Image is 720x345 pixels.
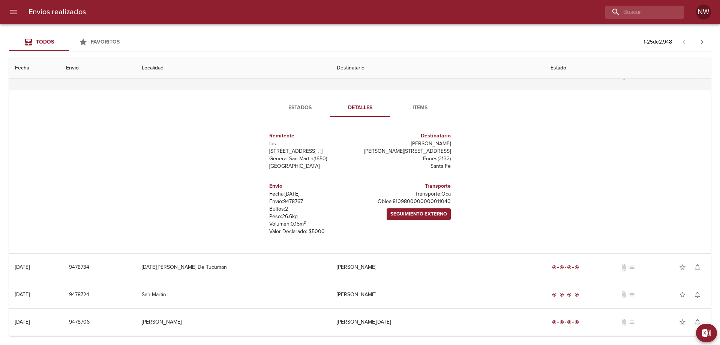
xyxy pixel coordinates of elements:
[694,291,701,298] span: notifications_none
[552,320,556,324] span: radio_button_checked
[387,208,451,220] a: Seguimiento Externo
[696,5,711,20] div: NW
[269,163,357,170] p: [GEOGRAPHIC_DATA]
[69,318,90,327] span: 9478706
[15,264,30,270] div: [DATE]
[690,287,705,302] button: Activar notificaciones
[331,57,545,79] th: Destinatario
[363,190,451,198] p: Transporte: Oca
[694,264,701,271] span: notifications_none
[696,324,717,342] button: Exportar Excel
[15,291,30,298] div: [DATE]
[304,220,306,225] sup: 3
[679,318,686,326] span: star_border
[363,148,451,155] p: [PERSON_NAME][STREET_ADDRESS]
[269,190,357,198] p: Fecha: [DATE]
[9,57,60,79] th: Fecha
[269,140,357,148] p: Ips
[15,319,30,325] div: [DATE]
[331,254,545,281] td: [PERSON_NAME]
[675,38,693,45] span: Pagina anterior
[390,210,447,218] span: Seguimiento Externo
[91,39,120,45] span: Favoritos
[15,73,30,79] div: [DATE]
[550,318,580,326] div: Entregado
[696,5,711,20] div: Abrir información de usuario
[363,155,451,163] p: Funes ( 2132 )
[269,213,357,220] p: Peso: 26.6 kg
[269,198,357,205] p: Envío: 9478767
[69,263,89,272] span: 9478734
[136,309,330,336] td: [PERSON_NAME]
[567,265,571,270] span: radio_button_checked
[69,290,89,300] span: 9478724
[269,228,357,235] p: Valor Declarado: $ 5000
[66,261,92,274] button: 9478734
[269,132,357,140] h6: Remitente
[693,33,711,51] span: Pagina siguiente
[559,292,564,297] span: radio_button_checked
[269,220,357,228] p: Volumen: 0.15 m
[628,264,635,271] span: No tiene pedido asociado
[567,320,571,324] span: radio_button_checked
[550,291,580,298] div: Entregado
[675,260,690,275] button: Agregar a favoritos
[643,38,672,46] p: 1 - 25 de 2.948
[363,132,451,140] h6: Destinatario
[363,198,451,205] p: Oblea: 8109800000000011040
[694,318,701,326] span: notifications_none
[605,6,671,19] input: buscar
[331,281,545,308] td: [PERSON_NAME]
[36,39,54,45] span: Todos
[66,288,92,302] button: 9478724
[552,265,556,270] span: radio_button_checked
[136,254,330,281] td: [DATE][PERSON_NAME] De Tucuman
[559,265,564,270] span: radio_button_checked
[270,99,450,117] div: Tabs detalle de guia
[690,260,705,275] button: Activar notificaciones
[363,140,451,148] p: [PERSON_NAME]
[620,291,628,298] span: No tiene documentos adjuntos
[675,287,690,302] button: Agregar a favoritos
[60,57,136,79] th: Envio
[136,281,330,308] td: San Martin
[574,292,579,297] span: radio_button_checked
[269,182,357,190] h6: Envio
[620,318,628,326] span: No tiene documentos adjuntos
[628,291,635,298] span: No tiene pedido asociado
[628,318,635,326] span: No tiene pedido asociado
[28,6,86,18] h6: Envios realizados
[552,292,556,297] span: radio_button_checked
[574,265,579,270] span: radio_button_checked
[620,264,628,271] span: No tiene documentos adjuntos
[574,320,579,324] span: radio_button_checked
[334,103,385,113] span: Detalles
[690,315,705,330] button: Activar notificaciones
[269,205,357,213] p: Bultos: 2
[675,315,690,330] button: Agregar a favoritos
[679,264,686,271] span: star_border
[363,182,451,190] h6: Transporte
[66,315,93,329] button: 9478706
[567,292,571,297] span: radio_button_checked
[544,57,711,79] th: Estado
[394,103,445,113] span: Items
[550,264,580,271] div: Entregado
[559,320,564,324] span: radio_button_checked
[269,155,357,163] p: General San Martin ( 1650 )
[331,309,545,336] td: [PERSON_NAME][DATE]
[363,163,451,170] p: Santa Fe
[9,33,129,51] div: Tabs Envios
[136,57,330,79] th: Localidad
[269,148,357,155] p: [STREET_ADDRESS] ,  
[4,3,22,21] button: menu
[679,291,686,298] span: star_border
[274,103,325,113] span: Estados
